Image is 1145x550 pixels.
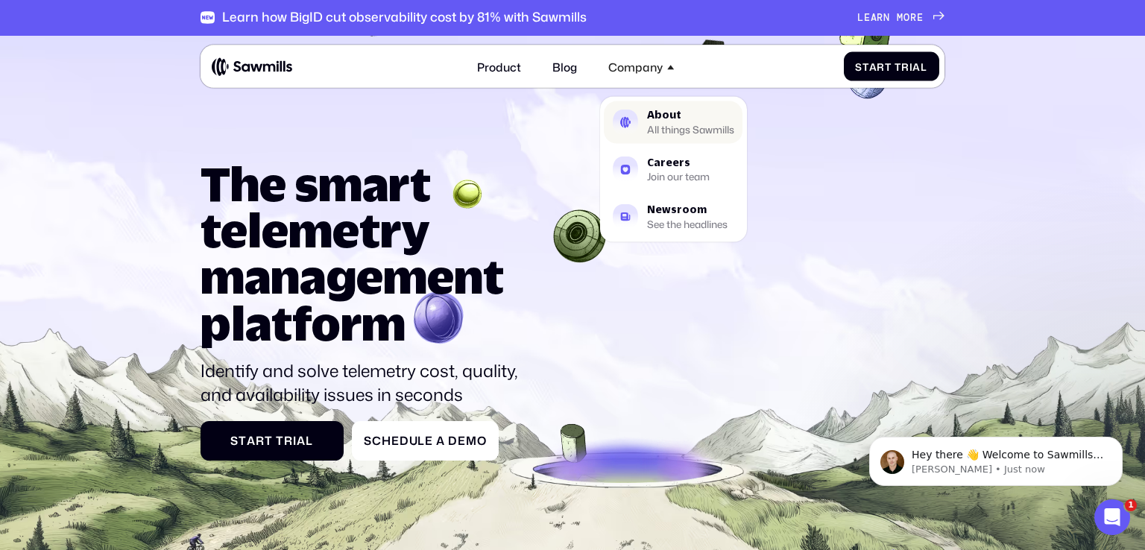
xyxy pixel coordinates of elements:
div: About [647,110,734,121]
span: r [284,434,293,447]
span: e [458,434,466,447]
div: Company [600,51,683,82]
a: Product [468,51,529,82]
div: All things Sawmills [647,125,734,134]
span: T [276,434,284,447]
span: S [364,434,372,447]
span: S [855,60,862,72]
span: l [306,434,313,447]
a: Learnmore [857,12,944,24]
div: Newsroom [647,205,728,215]
iframe: Intercom live chat [1094,499,1130,535]
span: d [400,434,409,447]
span: c [372,434,382,447]
span: l [921,60,927,72]
span: D [448,434,458,447]
iframe: Intercom notifications message [847,405,1145,510]
span: L [857,12,864,24]
span: a [247,434,256,447]
span: t [265,434,273,447]
span: o [477,434,487,447]
span: e [917,12,924,24]
span: t [862,60,869,72]
span: r [910,12,917,24]
a: ScheduleaDemo [352,421,498,461]
span: r [901,60,909,72]
span: a [869,60,877,72]
span: a [436,434,445,447]
span: r [877,60,885,72]
h1: The smart telemetry management platform [201,160,532,346]
span: a [912,60,921,72]
span: o [903,12,910,24]
p: Identify and solve telemetry cost, quality, and availability issues in seconds [201,358,532,407]
div: Learn how BigID cut observability cost by 81% with Sawmills [222,10,587,25]
span: S [230,434,239,447]
nav: Company [600,82,748,242]
span: a [297,434,306,447]
span: t [239,434,247,447]
a: NewsroomSee the headlines [604,195,742,238]
span: n [883,12,890,24]
span: T [895,60,901,72]
span: r [877,12,883,24]
span: t [885,60,892,72]
span: r [256,434,265,447]
span: e [864,12,871,24]
div: Careers [647,157,710,168]
div: Company [608,60,663,73]
a: Blog [543,51,585,82]
span: m [897,12,903,24]
div: See the headlines [647,219,728,228]
a: StartTrial [201,421,344,461]
span: i [293,434,297,447]
a: CareersJoin our team [604,148,742,191]
span: l [417,434,425,447]
span: e [391,434,400,447]
span: i [909,60,913,72]
span: h [382,434,391,447]
span: a [871,12,877,24]
span: e [425,434,433,447]
div: Join our team [647,172,710,181]
span: m [466,434,477,447]
span: 1 [1125,499,1137,511]
span: u [409,434,418,447]
a: StartTrial [844,52,939,81]
a: AboutAll things Sawmills [604,101,742,144]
